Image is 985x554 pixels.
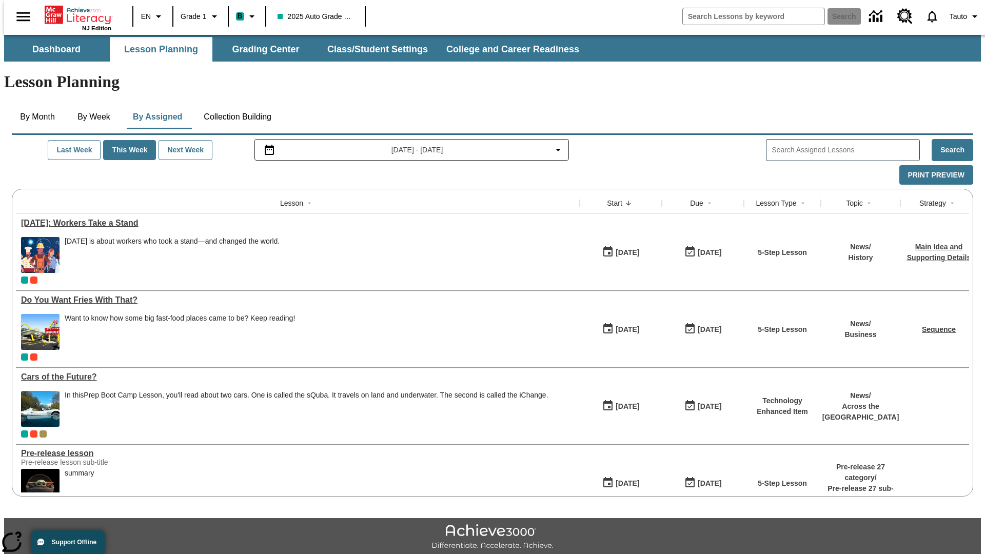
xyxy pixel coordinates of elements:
div: Want to know how some big fast-food places came to be? Keep reading! [65,314,295,350]
div: [DATE] [616,323,639,336]
button: Last Week [48,140,101,160]
input: search field [683,8,824,25]
testabrev: Prep Boot Camp Lesson, you'll read about two cars. One is called the sQuba. It travels on land an... [84,391,548,399]
button: 07/01/25: First time the lesson was available [599,397,643,416]
button: 09/07/25: Last day the lesson can be accessed [681,243,725,262]
span: Test 1 [30,276,37,284]
button: 01/25/26: Last day the lesson can be accessed [681,473,725,493]
a: Pre-release lesson, Lessons [21,449,575,458]
div: Test 1 [30,353,37,361]
button: Lesson Planning [110,37,212,62]
button: 09/01/25: First time the lesson was available [599,243,643,262]
span: EN [141,11,151,22]
button: Dashboard [5,37,108,62]
p: Technology Enhanced Item [749,395,816,417]
div: Pre-release lesson sub-title [21,458,175,466]
div: [DATE] [698,323,721,336]
button: 07/14/25: First time the lesson was available [599,320,643,339]
span: [DATE] - [DATE] [391,145,443,155]
a: Main Idea and Supporting Details [907,243,971,262]
div: In this [65,391,548,400]
button: Sort [703,197,716,209]
p: News / [822,390,899,401]
a: Do You Want Fries With That?, Lessons [21,295,575,305]
img: A banner with a blue background shows an illustrated row of diverse men and women dressed in clot... [21,237,60,273]
a: Notifications [919,3,945,30]
button: Open side menu [8,2,38,32]
img: hero alt text [21,469,60,505]
div: Lesson [280,198,303,208]
span: Current Class [21,430,28,438]
input: Search Assigned Lessons [772,143,919,157]
button: College and Career Readiness [438,37,587,62]
a: Labor Day: Workers Take a Stand, Lessons [21,219,575,228]
div: Test 1 [30,430,37,438]
button: By Assigned [125,105,190,129]
button: 01/22/25: First time the lesson was available [599,473,643,493]
div: Home [45,4,111,31]
a: Home [45,5,111,25]
p: News / [844,319,876,329]
p: Across the [GEOGRAPHIC_DATA] [822,401,899,423]
div: summary [65,469,94,478]
p: News / [848,242,873,252]
div: [DATE] [616,400,639,413]
img: High-tech automobile treading water. [21,391,60,427]
a: Cars of the Future? , Lessons [21,372,575,382]
button: Print Preview [899,165,973,185]
p: 5-Step Lesson [758,324,807,335]
div: Cars of the Future? [21,372,575,382]
div: Start [607,198,622,208]
div: [DATE] [698,246,721,259]
svg: Collapse Date Range Filter [552,144,564,156]
button: Search [932,139,973,161]
p: 5-Step Lesson [758,478,807,489]
span: 2025 Auto Grade 1 A [278,11,353,22]
span: Current Class [21,353,28,361]
div: Current Class [21,276,28,284]
button: 07/20/26: Last day the lesson can be accessed [681,320,725,339]
div: Due [690,198,703,208]
div: [DATE] [616,246,639,259]
p: History [848,252,873,263]
span: In this Prep Boot Camp Lesson, you'll read about two cars. One is called the sQuba. It travels on... [65,391,548,427]
button: Boost Class color is teal. Change class color [232,7,262,26]
div: Pre-release lesson [21,449,575,458]
p: Pre-release 27 category / [826,462,895,483]
button: Sort [863,197,875,209]
button: By Week [68,105,120,129]
div: Strategy [919,198,946,208]
div: summary [65,469,94,505]
button: Select the date range menu item [259,144,565,156]
div: [DATE] is about workers who took a stand—and changed the world. [65,237,280,246]
span: Tauto [950,11,967,22]
div: Want to know how some big fast-food places came to be? Keep reading! [65,314,295,323]
button: By Month [12,105,63,129]
a: Resource Center, Will open in new tab [891,3,919,30]
div: [DATE] [698,477,721,490]
span: Support Offline [52,539,96,546]
div: 2025 Auto Grade 1 [40,430,47,438]
div: Labor Day: Workers Take a Stand [21,219,575,228]
button: Sort [303,197,316,209]
span: Labor Day is about workers who took a stand—and changed the world. [65,237,280,273]
a: Data Center [863,3,891,31]
div: SubNavbar [4,37,588,62]
div: Do You Want Fries With That? [21,295,575,305]
span: NJ Edition [82,25,111,31]
button: Grading Center [214,37,317,62]
div: Lesson Type [756,198,796,208]
p: Pre-release 27 sub-category [826,483,895,505]
button: Class/Student Settings [319,37,436,62]
span: B [238,10,243,23]
button: Language: EN, Select a language [136,7,169,26]
button: Collection Building [195,105,280,129]
button: Profile/Settings [945,7,985,26]
div: [DATE] [698,400,721,413]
